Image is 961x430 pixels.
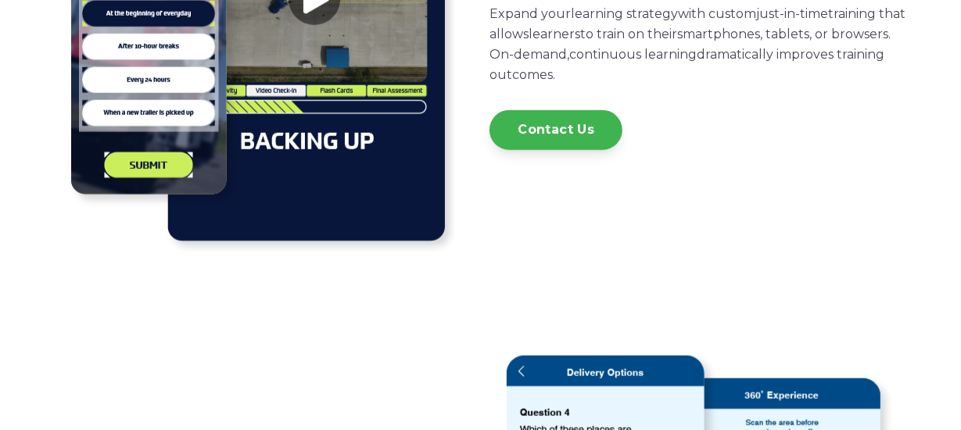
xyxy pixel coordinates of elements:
span: smartphones [677,27,760,41]
p: Expand your with custom training that allows to train on their , tablets, or browsers. O , dramat... [489,4,914,85]
span: continuous learning [569,47,697,62]
span: just-in-time [756,6,828,21]
span: learning strategy [571,6,678,21]
span: n-demand [500,47,567,62]
span: learners [529,27,580,41]
a: Contact Us [489,110,622,150]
